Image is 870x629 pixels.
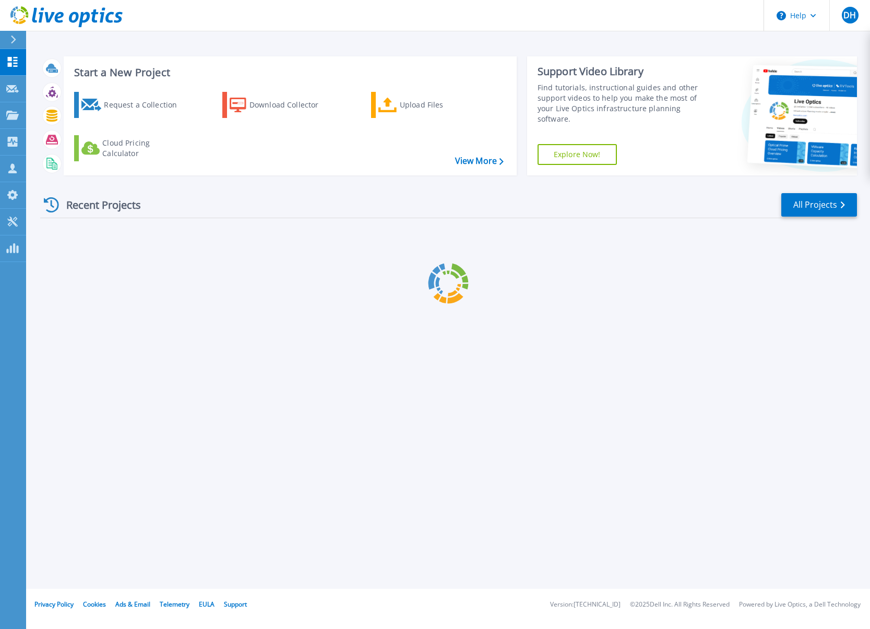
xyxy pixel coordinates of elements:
[74,67,503,78] h3: Start a New Project
[222,92,339,118] a: Download Collector
[74,92,190,118] a: Request a Collection
[249,94,333,115] div: Download Collector
[455,156,504,166] a: View More
[781,193,857,217] a: All Projects
[104,94,187,115] div: Request a Collection
[115,600,150,609] a: Ads & Email
[199,600,214,609] a: EULA
[739,601,861,608] li: Powered by Live Optics, a Dell Technology
[34,600,74,609] a: Privacy Policy
[224,600,247,609] a: Support
[538,82,704,124] div: Find tutorials, instructional guides and other support videos to help you make the most of your L...
[74,135,190,161] a: Cloud Pricing Calculator
[630,601,730,608] li: © 2025 Dell Inc. All Rights Reserved
[538,144,617,165] a: Explore Now!
[371,92,487,118] a: Upload Files
[550,601,621,608] li: Version: [TECHNICAL_ID]
[160,600,189,609] a: Telemetry
[538,65,704,78] div: Support Video Library
[40,192,155,218] div: Recent Projects
[83,600,106,609] a: Cookies
[843,11,856,19] span: DH
[102,138,186,159] div: Cloud Pricing Calculator
[400,94,483,115] div: Upload Files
